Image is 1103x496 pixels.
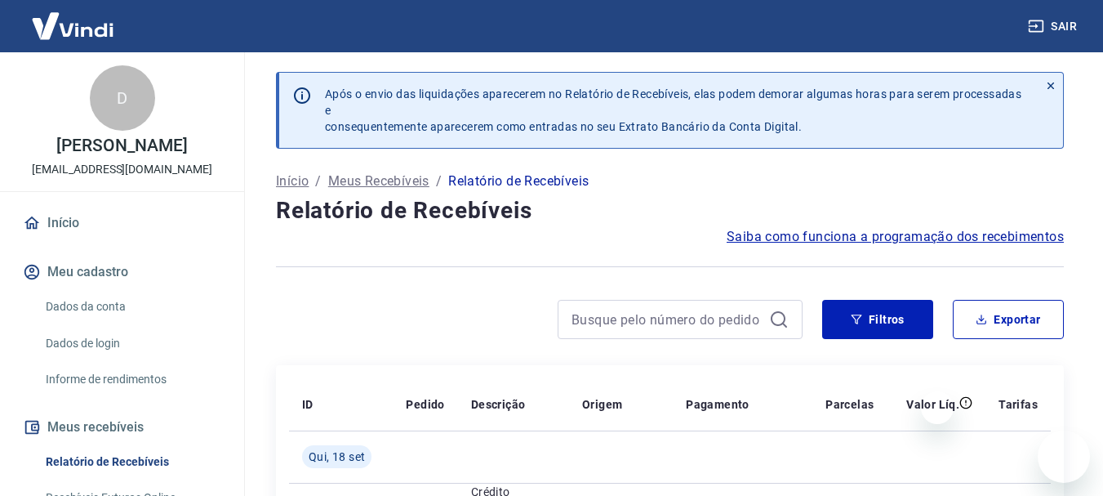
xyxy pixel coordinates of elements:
[328,172,429,191] a: Meus Recebíveis
[39,445,225,479] a: Relatório de Recebíveis
[436,172,442,191] p: /
[727,227,1064,247] a: Saiba como funciona a programação dos recebimentos
[20,205,225,241] a: Início
[90,65,155,131] div: D
[20,1,126,51] img: Vindi
[276,172,309,191] a: Início
[686,396,749,413] p: Pagamento
[1038,431,1090,483] iframe: Botão para abrir a janela de mensagens
[572,307,763,332] input: Busque pelo número do pedido
[39,290,225,324] a: Dados da conta
[309,449,365,465] span: Qui, 18 set
[56,137,187,154] p: [PERSON_NAME]
[471,396,526,413] p: Descrição
[276,194,1064,227] h4: Relatório de Recebíveis
[302,396,314,413] p: ID
[582,396,622,413] p: Origem
[20,254,225,290] button: Meu cadastro
[921,391,954,424] iframe: Fechar mensagem
[32,161,212,178] p: [EMAIL_ADDRESS][DOMAIN_NAME]
[39,363,225,396] a: Informe de rendimentos
[20,409,225,445] button: Meus recebíveis
[953,300,1064,339] button: Exportar
[39,327,225,360] a: Dados de login
[1025,11,1083,42] button: Sair
[325,86,1025,135] p: Após o envio das liquidações aparecerem no Relatório de Recebíveis, elas podem demorar algumas ho...
[825,396,874,413] p: Parcelas
[406,396,444,413] p: Pedido
[906,396,959,413] p: Valor Líq.
[315,172,321,191] p: /
[822,300,933,339] button: Filtros
[448,172,589,191] p: Relatório de Recebíveis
